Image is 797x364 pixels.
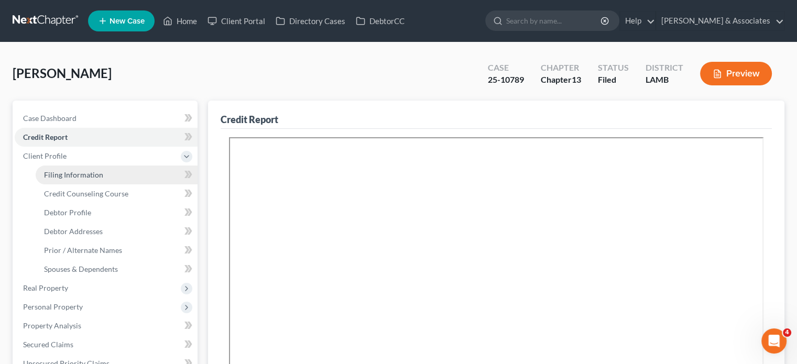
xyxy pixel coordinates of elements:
[36,241,198,260] a: Prior / Alternate Names
[598,62,629,74] div: Status
[36,203,198,222] a: Debtor Profile
[44,208,91,217] span: Debtor Profile
[15,109,198,128] a: Case Dashboard
[572,74,581,84] span: 13
[488,74,524,86] div: 25-10789
[44,227,103,236] span: Debtor Addresses
[13,65,112,81] span: [PERSON_NAME]
[23,321,81,330] span: Property Analysis
[221,113,278,126] div: Credit Report
[598,74,629,86] div: Filed
[541,74,581,86] div: Chapter
[656,12,784,30] a: [PERSON_NAME] & Associates
[23,340,73,349] span: Secured Claims
[158,12,202,30] a: Home
[202,12,270,30] a: Client Portal
[44,264,118,273] span: Spouses & Dependents
[36,260,198,279] a: Spouses & Dependents
[36,166,198,184] a: Filing Information
[270,12,351,30] a: Directory Cases
[23,133,68,141] span: Credit Report
[783,328,791,337] span: 4
[351,12,410,30] a: DebtorCC
[44,246,122,255] span: Prior / Alternate Names
[110,17,145,25] span: New Case
[23,302,83,311] span: Personal Property
[36,222,198,241] a: Debtor Addresses
[620,12,655,30] a: Help
[23,283,68,292] span: Real Property
[646,74,683,86] div: LAMB
[541,62,581,74] div: Chapter
[23,114,77,123] span: Case Dashboard
[646,62,683,74] div: District
[488,62,524,74] div: Case
[15,128,198,147] a: Credit Report
[44,189,128,198] span: Credit Counseling Course
[761,328,787,354] iframe: Intercom live chat
[15,335,198,354] a: Secured Claims
[36,184,198,203] a: Credit Counseling Course
[23,151,67,160] span: Client Profile
[506,11,602,30] input: Search by name...
[44,170,103,179] span: Filing Information
[15,316,198,335] a: Property Analysis
[700,62,772,85] button: Preview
